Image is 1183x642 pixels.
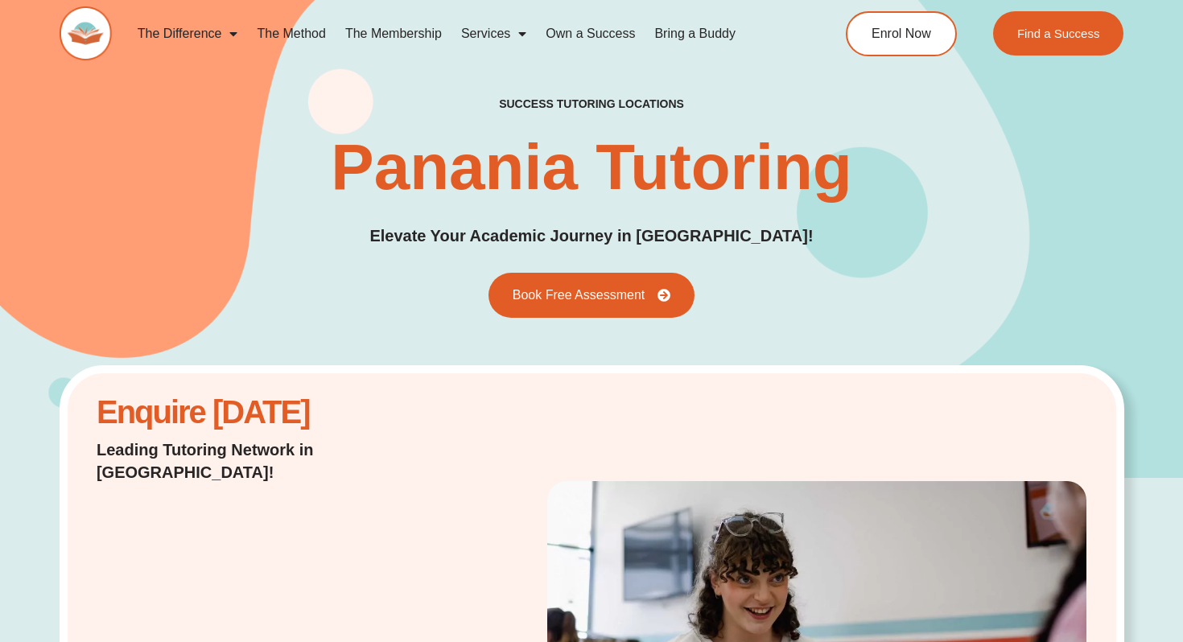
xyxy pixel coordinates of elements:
iframe: Chat Widget [907,460,1183,642]
a: The Difference [128,15,248,52]
a: Enrol Now [846,11,957,56]
a: Own a Success [536,15,645,52]
p: Elevate Your Academic Journey in [GEOGRAPHIC_DATA]! [369,224,813,249]
a: Find a Success [993,11,1124,56]
a: Services [451,15,536,52]
p: Leading Tutoring Network in [GEOGRAPHIC_DATA]! [97,438,451,484]
h2: success tutoring locations [499,97,684,111]
h2: Enquire [DATE] [97,402,451,422]
a: Bring a Buddy [645,15,745,52]
h1: Panania Tutoring [331,135,851,200]
span: Book Free Assessment [513,289,645,302]
a: The Method [247,15,335,52]
span: Enrol Now [872,27,931,40]
a: The Membership [336,15,451,52]
a: Book Free Assessment [488,273,695,318]
nav: Menu [128,15,785,52]
span: Find a Success [1017,27,1100,39]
